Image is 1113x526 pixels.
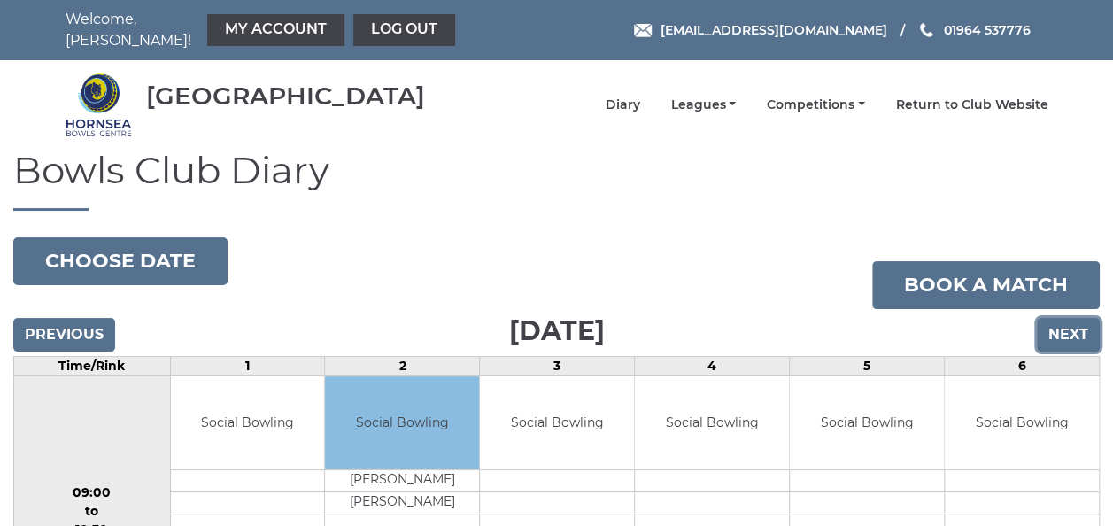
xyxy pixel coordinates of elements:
[480,376,634,469] td: Social Bowling
[634,24,652,37] img: Email
[945,357,1100,376] td: 6
[146,82,425,110] div: [GEOGRAPHIC_DATA]
[896,97,1048,113] a: Return to Club Website
[14,357,171,376] td: Time/Rink
[207,14,344,46] a: My Account
[66,72,132,138] img: Hornsea Bowls Centre
[325,491,479,514] td: [PERSON_NAME]
[171,376,325,469] td: Social Bowling
[767,97,865,113] a: Competitions
[790,357,945,376] td: 5
[945,376,1099,469] td: Social Bowling
[670,97,736,113] a: Leagues
[13,318,115,352] input: Previous
[943,22,1030,38] span: 01964 537776
[605,97,639,113] a: Diary
[325,376,479,469] td: Social Bowling
[1037,318,1100,352] input: Next
[917,20,1030,40] a: Phone us 01964 537776
[13,237,228,285] button: Choose date
[353,14,455,46] a: Log out
[660,22,886,38] span: [EMAIL_ADDRESS][DOMAIN_NAME]
[920,23,932,37] img: Phone us
[325,469,479,491] td: [PERSON_NAME]
[872,261,1100,309] a: Book a match
[635,357,790,376] td: 4
[790,376,944,469] td: Social Bowling
[13,150,1100,211] h1: Bowls Club Diary
[66,9,460,51] nav: Welcome, [PERSON_NAME]!
[480,357,635,376] td: 3
[634,20,886,40] a: Email [EMAIL_ADDRESS][DOMAIN_NAME]
[325,357,480,376] td: 2
[170,357,325,376] td: 1
[635,376,789,469] td: Social Bowling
